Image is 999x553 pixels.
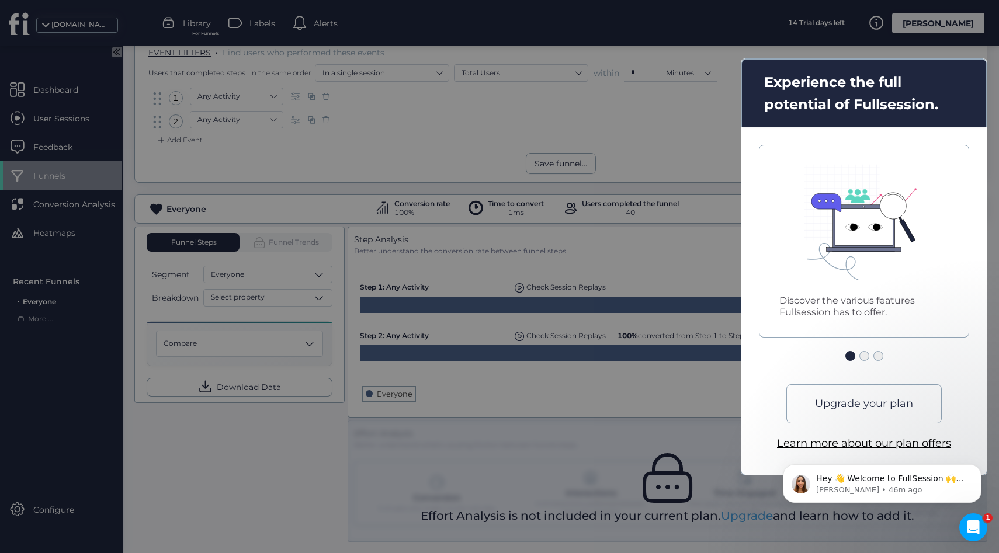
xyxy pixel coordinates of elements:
[959,513,987,541] iframe: Intercom live chat
[983,513,993,523] span: 1
[779,295,949,318] div: Discover the various features Fullsession has to offer.
[741,59,987,127] div: Experience the full potential of Fullsession.
[777,435,951,451] a: Learn more about our plan offers
[765,440,999,521] iframe: Intercom notifications message
[786,384,942,423] div: Upgrade your plan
